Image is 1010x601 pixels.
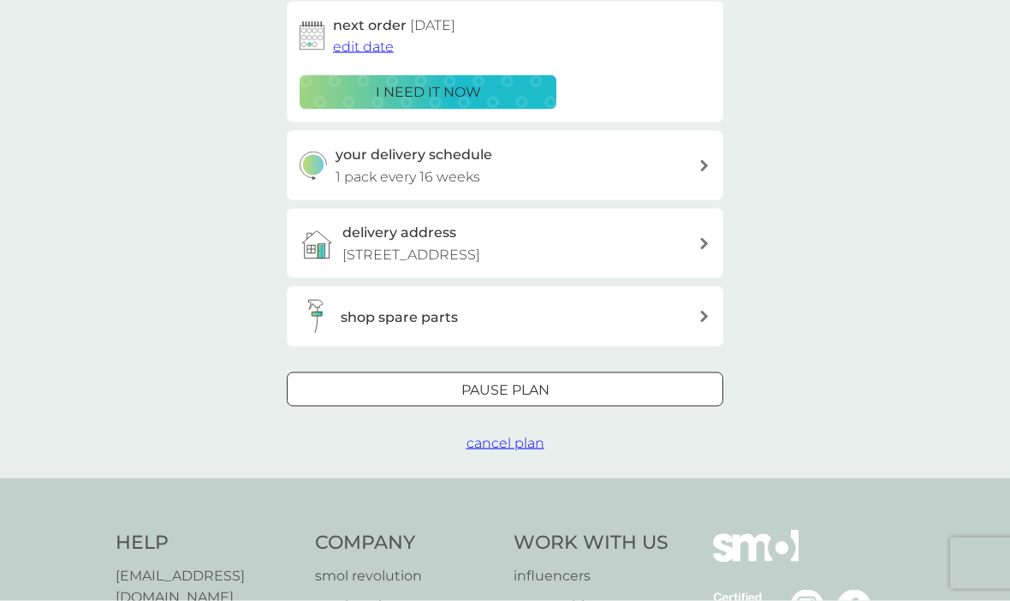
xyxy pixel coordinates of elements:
[336,166,480,188] p: 1 pack every 16 weeks
[336,144,492,166] h3: your delivery schedule
[287,209,723,278] a: delivery address[STREET_ADDRESS]
[333,36,394,58] button: edit date
[342,222,456,244] h3: delivery address
[713,530,799,588] img: smol
[342,244,480,266] p: [STREET_ADDRESS]
[410,17,455,33] span: [DATE]
[116,530,298,556] h4: Help
[315,530,497,556] h4: Company
[287,287,723,347] button: shop spare parts
[341,306,458,329] h3: shop spare parts
[461,379,550,402] p: Pause plan
[466,432,544,455] button: cancel plan
[514,530,668,556] h4: Work With Us
[315,565,497,587] a: smol revolution
[466,435,544,451] span: cancel plan
[333,15,455,37] h2: next order
[300,75,556,110] button: i need it now
[287,372,723,407] button: Pause plan
[376,81,481,104] p: i need it now
[514,565,668,587] a: influencers
[287,131,723,200] button: your delivery schedule1 pack every 16 weeks
[333,39,394,55] span: edit date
